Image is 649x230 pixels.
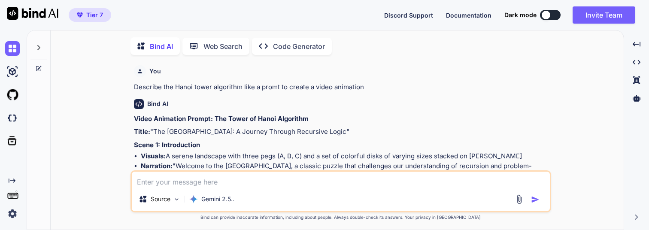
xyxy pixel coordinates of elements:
button: Documentation [446,11,491,20]
h6: You [149,67,161,76]
span: Documentation [446,12,491,19]
img: Pick Models [173,196,180,203]
strong: Video Animation Prompt: The Tower of Hanoi Algorithm [134,115,309,123]
li: A serene landscape with three pegs (A, B, C) and a set of colorful disks of varying sizes stacked... [141,151,549,161]
img: darkCloudIdeIcon [5,111,20,125]
p: Describe the Hanoi tower algorithm like a promt to create a video animation [134,82,549,92]
button: premiumTier 7 [69,8,111,22]
h6: Bind AI [147,100,168,108]
img: Gemini 2.5 Pro [189,195,198,203]
img: icon [531,195,540,204]
strong: Scene 1: Introduction [134,141,200,149]
p: Code Generator [273,41,325,51]
span: Tier 7 [86,11,103,19]
img: attachment [514,194,524,204]
strong: Visuals: [141,152,166,160]
p: Bind AI [150,41,173,51]
span: Discord Support [384,12,433,19]
img: ai-studio [5,64,20,79]
button: Discord Support [384,11,433,20]
button: Invite Team [573,6,635,24]
img: premium [77,12,83,18]
strong: Narration: [141,162,173,170]
span: Dark mode [504,11,537,19]
p: Web Search [203,41,243,51]
p: Gemini 2.5.. [201,195,234,203]
img: chat [5,41,20,56]
img: githubLight [5,88,20,102]
img: Bind AI [7,7,58,20]
p: Bind can provide inaccurate information, including about people. Always double-check its answers.... [130,214,551,221]
li: "Welcome to the [GEOGRAPHIC_DATA], a classic puzzle that challenges our understanding of recursio... [141,161,549,181]
p: "The [GEOGRAPHIC_DATA]: A Journey Through Recursive Logic" [134,127,549,137]
strong: Title: [134,127,150,136]
p: Source [151,195,170,203]
img: settings [5,206,20,221]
